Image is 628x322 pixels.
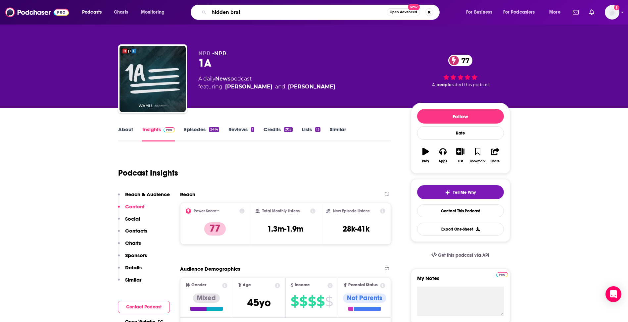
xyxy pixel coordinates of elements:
[295,283,310,287] span: Income
[198,83,335,91] span: featuring
[142,126,175,141] a: InsightsPodchaser Pro
[125,240,141,246] p: Charts
[308,296,316,307] span: $
[264,126,292,141] a: Credits205
[118,191,170,203] button: Reach & Audience
[82,8,102,17] span: Podcasts
[118,252,147,264] button: Sponsors
[77,7,110,18] button: open menu
[125,191,170,197] p: Reach & Audience
[486,143,504,167] button: Share
[417,109,504,124] button: Follow
[458,159,463,163] div: List
[315,127,320,132] div: 13
[141,8,165,17] span: Monitoring
[426,247,495,263] a: Get this podcast via API
[194,209,219,213] h2: Power Score™
[125,277,141,283] p: Similar
[417,223,504,236] button: Export One-Sheet
[288,83,335,91] a: Celeste Headlee
[570,7,581,18] a: Show notifications dropdown
[118,277,141,289] button: Similar
[461,7,501,18] button: open menu
[164,127,175,133] img: Podchaser Pro
[193,294,220,303] div: Mixed
[470,159,485,163] div: Bookmark
[118,203,145,216] button: Content
[417,185,504,199] button: tell me why sparkleTell Me Why
[267,224,304,234] h3: 1.3m-1.9m
[417,275,504,287] label: My Notes
[204,222,226,236] p: 77
[469,143,486,167] button: Bookmark
[348,283,378,287] span: Parental Status
[125,252,147,258] p: Sponsors
[343,224,369,234] h3: 28k-41k
[118,168,178,178] h1: Podcast Insights
[180,266,240,272] h2: Audience Demographics
[214,50,226,57] a: NPR
[284,127,292,132] div: 205
[215,76,230,82] a: News
[262,209,300,213] h2: Total Monthly Listens
[448,55,473,66] a: 77
[445,190,450,195] img: tell me why sparkle
[605,5,619,20] img: User Profile
[605,5,619,20] span: Logged in as mbrennan2
[136,7,173,18] button: open menu
[605,286,621,302] div: Open Intercom Messenger
[125,216,140,222] p: Social
[243,283,251,287] span: Age
[549,8,560,17] span: More
[434,143,452,167] button: Apps
[496,271,508,277] a: Pro website
[496,272,508,277] img: Podchaser Pro
[330,126,346,141] a: Similar
[118,264,142,277] button: Details
[191,283,206,287] span: Gender
[417,204,504,217] a: Contact This Podcast
[275,83,285,91] span: and
[452,82,490,87] span: rated this podcast
[209,127,219,132] div: 2414
[5,6,69,19] img: Podchaser - Follow, Share and Rate Podcasts
[343,294,386,303] div: Not Parents
[316,296,324,307] span: $
[614,5,619,10] svg: Add a profile image
[125,228,147,234] p: Contacts
[587,7,597,18] a: Show notifications dropdown
[198,75,335,91] div: A daily podcast
[228,126,254,141] a: Reviews1
[455,55,473,66] span: 77
[225,83,272,91] a: Jenn White
[118,240,141,252] button: Charts
[184,126,219,141] a: Episodes2414
[411,50,510,91] div: 77 4 peoplerated this podcast
[120,46,186,112] img: 1A
[180,191,195,197] h2: Reach
[114,8,128,17] span: Charts
[333,209,369,213] h2: New Episode Listens
[118,126,133,141] a: About
[118,228,147,240] button: Contacts
[299,296,307,307] span: $
[452,143,469,167] button: List
[198,50,211,57] span: NPR
[545,7,569,18] button: open menu
[110,7,132,18] a: Charts
[197,5,446,20] div: Search podcasts, credits, & more...
[438,252,489,258] span: Get this podcast via API
[209,7,387,18] input: Search podcasts, credits, & more...
[408,4,420,10] span: New
[118,216,140,228] button: Social
[422,159,429,163] div: Play
[387,8,420,16] button: Open AdvancedNew
[291,296,299,307] span: $
[499,7,545,18] button: open menu
[251,127,254,132] div: 1
[302,126,320,141] a: Lists13
[466,8,492,17] span: For Business
[125,203,145,210] p: Content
